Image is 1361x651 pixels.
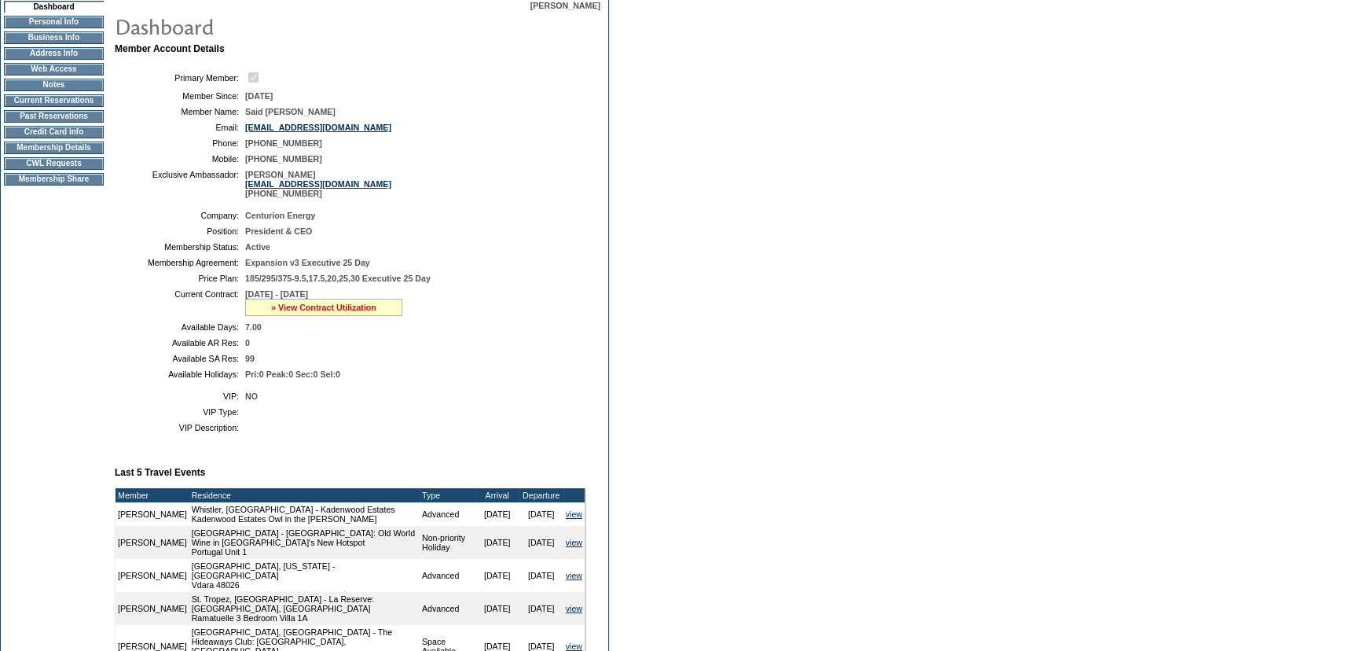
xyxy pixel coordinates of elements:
[245,274,431,283] span: 185/295/375-9.5,17.5,20,25,30 Executive 25 Day
[121,70,239,85] td: Primary Member:
[4,47,104,60] td: Address Info
[245,154,322,164] span: [PHONE_NUMBER]
[4,173,104,186] td: Membership Share
[245,226,312,236] span: President & CEO
[245,91,273,101] span: [DATE]
[4,79,104,91] td: Notes
[4,63,104,75] td: Web Access
[245,123,391,132] a: [EMAIL_ADDRESS][DOMAIN_NAME]
[116,526,189,559] td: [PERSON_NAME]
[121,170,239,198] td: Exclusive Ambassador:
[519,502,563,526] td: [DATE]
[4,16,104,28] td: Personal Info
[115,43,225,54] b: Member Account Details
[566,509,582,519] a: view
[420,488,475,502] td: Type
[519,488,563,502] td: Departure
[245,211,315,220] span: Centurion Energy
[4,31,104,44] td: Business Info
[114,10,428,42] img: pgTtlDashboard.gif
[245,107,336,116] span: Said [PERSON_NAME]
[121,423,239,432] td: VIP Description:
[420,559,475,592] td: Advanced
[121,211,239,220] td: Company:
[475,526,519,559] td: [DATE]
[245,354,255,363] span: 99
[116,502,189,526] td: [PERSON_NAME]
[566,571,582,580] a: view
[121,322,239,332] td: Available Days:
[116,592,189,625] td: [PERSON_NAME]
[121,107,239,116] td: Member Name:
[189,502,420,526] td: Whistler, [GEOGRAPHIC_DATA] - Kadenwood Estates Kadenwood Estates Owl in the [PERSON_NAME]
[475,592,519,625] td: [DATE]
[121,154,239,164] td: Mobile:
[4,126,104,138] td: Credit Card Info
[245,322,262,332] span: 7.00
[121,123,239,132] td: Email:
[189,488,420,502] td: Residence
[121,289,239,316] td: Current Contract:
[519,559,563,592] td: [DATE]
[271,303,376,312] a: » View Contract Utilization
[121,370,239,379] td: Available Holidays:
[475,559,519,592] td: [DATE]
[566,604,582,613] a: view
[4,110,104,123] td: Past Reservations
[189,592,420,625] td: St. Tropez, [GEOGRAPHIC_DATA] - La Reserve: [GEOGRAPHIC_DATA], [GEOGRAPHIC_DATA] Ramatuelle 3 Bed...
[245,392,258,401] span: NO
[121,138,239,148] td: Phone:
[121,258,239,267] td: Membership Agreement:
[245,179,391,189] a: [EMAIL_ADDRESS][DOMAIN_NAME]
[566,538,582,547] a: view
[566,642,582,651] a: view
[4,142,104,154] td: Membership Details
[245,138,322,148] span: [PHONE_NUMBER]
[4,157,104,170] td: CWL Requests
[245,170,391,198] span: [PERSON_NAME] [PHONE_NUMBER]
[475,502,519,526] td: [DATE]
[189,526,420,559] td: [GEOGRAPHIC_DATA] - [GEOGRAPHIC_DATA]: Old World Wine in [GEOGRAPHIC_DATA]'s New Hotspot Portugal...
[245,258,370,267] span: Expansion v3 Executive 25 Day
[116,559,189,592] td: [PERSON_NAME]
[245,242,270,252] span: Active
[115,467,205,478] b: Last 5 Travel Events
[420,592,475,625] td: Advanced
[519,592,563,625] td: [DATE]
[121,354,239,363] td: Available SA Res:
[4,1,104,13] td: Dashboard
[245,370,340,379] span: Pri:0 Peak:0 Sec:0 Sel:0
[4,94,104,107] td: Current Reservations
[121,392,239,401] td: VIP:
[121,226,239,236] td: Position:
[420,526,475,559] td: Non-priority Holiday
[116,488,189,502] td: Member
[121,338,239,348] td: Available AR Res:
[121,242,239,252] td: Membership Status:
[530,1,600,10] span: [PERSON_NAME]
[245,338,250,348] span: 0
[420,502,475,526] td: Advanced
[519,526,563,559] td: [DATE]
[121,274,239,283] td: Price Plan:
[245,289,308,299] span: [DATE] - [DATE]
[189,559,420,592] td: [GEOGRAPHIC_DATA], [US_STATE] - [GEOGRAPHIC_DATA] Vdara 48026
[121,91,239,101] td: Member Since:
[475,488,519,502] td: Arrival
[121,407,239,417] td: VIP Type:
